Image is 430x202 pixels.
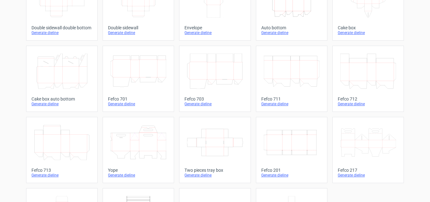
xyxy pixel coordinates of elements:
div: Generate dieline [261,173,322,178]
a: Fefco 713Generate dieline [26,117,98,183]
div: Cake box [338,25,399,30]
div: Envelope [184,25,245,30]
div: Generate dieline [184,101,245,107]
a: Cake box auto bottomGenerate dieline [26,46,98,112]
div: Fefco 217 [338,168,399,173]
a: Fefco 712Generate dieline [332,46,404,112]
div: Generate dieline [338,173,399,178]
a: Fefco 201Generate dieline [256,117,327,183]
div: Fefco 703 [184,96,245,101]
div: Generate dieline [338,30,399,35]
div: Yope [108,168,169,173]
a: YopeGenerate dieline [103,117,174,183]
div: Generate dieline [108,173,169,178]
div: Fefco 701 [108,96,169,101]
div: Generate dieline [108,30,169,35]
div: Generate dieline [261,30,322,35]
div: Generate dieline [31,30,92,35]
div: Generate dieline [31,101,92,107]
div: Generate dieline [184,173,245,178]
a: Fefco 701Generate dieline [103,46,174,112]
div: Generate dieline [184,30,245,35]
div: Fefco 712 [338,96,399,101]
a: Fefco 703Generate dieline [179,46,251,112]
div: Generate dieline [338,101,399,107]
a: Fefco 217Generate dieline [332,117,404,183]
div: Auto bottom [261,25,322,30]
div: Two pieces tray box [184,168,245,173]
div: Fefco 711 [261,96,322,101]
div: Generate dieline [261,101,322,107]
div: Double sidewall [108,25,169,30]
div: Double sidewall double bottom [31,25,92,30]
div: Generate dieline [108,101,169,107]
a: Fefco 711Generate dieline [256,46,327,112]
div: Fefco 201 [261,168,322,173]
a: Two pieces tray boxGenerate dieline [179,117,251,183]
div: Fefco 713 [31,168,92,173]
div: Cake box auto bottom [31,96,92,101]
div: Generate dieline [31,173,92,178]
